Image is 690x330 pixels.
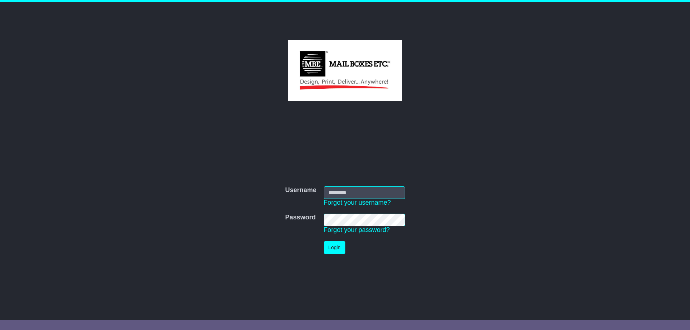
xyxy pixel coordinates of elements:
[324,241,345,254] button: Login
[324,199,391,206] a: Forgot your username?
[324,226,390,233] a: Forgot your password?
[288,40,401,101] img: MBE Malvern
[285,186,316,194] label: Username
[285,214,316,222] label: Password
